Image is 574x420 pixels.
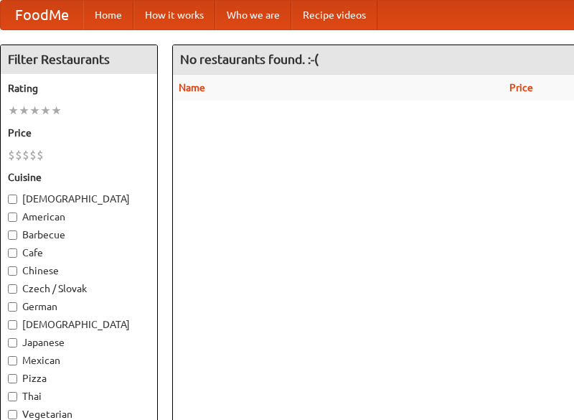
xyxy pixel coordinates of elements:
input: American [8,213,17,222]
input: Pizza [8,374,17,383]
label: Chinese [8,263,150,278]
input: German [8,302,17,312]
li: ★ [19,103,29,118]
label: Japanese [8,335,150,350]
input: Thai [8,392,17,401]
li: $ [15,147,22,163]
label: Czech / Slovak [8,281,150,296]
input: Chinese [8,266,17,276]
input: Barbecue [8,230,17,240]
li: ★ [29,103,40,118]
li: ★ [51,103,62,118]
a: How it works [133,1,215,29]
label: Barbecue [8,228,150,242]
h4: Filter Restaurants [1,45,157,74]
li: ★ [8,103,19,118]
input: Mexican [8,356,17,365]
label: Thai [8,389,150,403]
li: $ [8,147,15,163]
label: American [8,210,150,224]
input: Cafe [8,248,17,258]
label: Cafe [8,246,150,260]
a: Home [83,1,133,29]
a: Price [509,82,533,93]
input: [DEMOGRAPHIC_DATA] [8,320,17,330]
a: Who we are [215,1,291,29]
li: $ [22,147,29,163]
h5: Cuisine [8,170,150,185]
a: Name [179,82,205,93]
input: Vegetarian [8,410,17,419]
a: FoodMe [1,1,83,29]
li: ★ [40,103,51,118]
label: Mexican [8,353,150,368]
label: [DEMOGRAPHIC_DATA] [8,317,150,332]
input: Japanese [8,338,17,347]
ng-pluralize: No restaurants found. :-( [180,52,319,66]
h5: Price [8,126,150,140]
input: Czech / Slovak [8,284,17,294]
label: German [8,299,150,314]
h5: Rating [8,81,150,95]
li: $ [37,147,44,163]
a: Recipe videos [291,1,377,29]
li: $ [29,147,37,163]
label: [DEMOGRAPHIC_DATA] [8,192,150,206]
input: [DEMOGRAPHIC_DATA] [8,195,17,204]
label: Pizza [8,371,150,386]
